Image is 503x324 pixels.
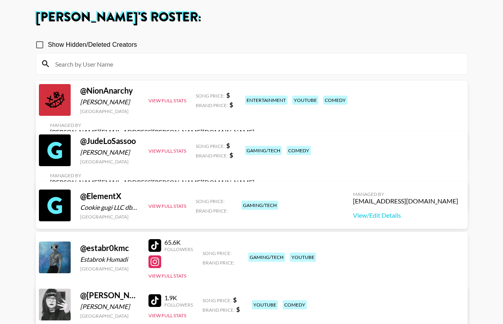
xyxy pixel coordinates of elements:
[80,148,139,156] div: [PERSON_NAME]
[287,146,311,155] div: comedy
[229,101,233,108] strong: $
[353,191,458,197] div: Managed By
[164,294,193,302] div: 1.9K
[226,142,230,149] strong: $
[148,148,186,154] button: View Full Stats
[236,305,240,313] strong: $
[283,300,307,309] div: comedy
[50,122,254,128] div: Managed By
[245,96,287,105] div: entertainment
[202,250,231,256] span: Song Price:
[80,203,139,211] div: Cookie gugi LLC dba Element X
[196,153,228,159] span: Brand Price:
[50,128,254,136] div: [PERSON_NAME][EMAIL_ADDRESS][PERSON_NAME][DOMAIN_NAME]
[80,255,139,263] div: Estabrok Humadi
[80,290,139,300] div: @ [PERSON_NAME]
[353,197,458,205] div: [EMAIL_ADDRESS][DOMAIN_NAME]
[196,198,225,204] span: Song Price:
[323,96,347,105] div: comedy
[164,302,193,308] div: Followers
[252,300,278,309] div: youtube
[229,151,233,159] strong: $
[233,296,237,303] strong: $
[248,253,285,262] div: gaming/tech
[290,253,316,262] div: youtube
[148,203,186,209] button: View Full Stats
[196,143,225,149] span: Song Price:
[196,208,228,214] span: Brand Price:
[202,297,231,303] span: Song Price:
[80,136,139,146] div: @ JudeLoSassoo
[80,86,139,96] div: @ NionAnarchy
[202,260,235,266] span: Brand Price:
[80,266,139,272] div: [GEOGRAPHIC_DATA]
[50,58,463,70] input: Search by User Name
[80,108,139,114] div: [GEOGRAPHIC_DATA]
[80,303,139,311] div: [PERSON_NAME]
[80,98,139,106] div: [PERSON_NAME]
[50,173,254,178] div: Managed By
[80,159,139,165] div: [GEOGRAPHIC_DATA]
[164,246,193,252] div: Followers
[148,98,186,104] button: View Full Stats
[36,11,468,24] h1: [PERSON_NAME] 's Roster:
[80,313,139,319] div: [GEOGRAPHIC_DATA]
[196,102,228,108] span: Brand Price:
[80,243,139,253] div: @ estabr0kmc
[148,312,186,318] button: View Full Stats
[202,307,235,313] span: Brand Price:
[196,93,225,99] span: Song Price:
[80,191,139,201] div: @ ElementX
[164,238,193,246] div: 65.6K
[148,273,186,279] button: View Full Stats
[50,178,254,186] div: [PERSON_NAME][EMAIL_ADDRESS][PERSON_NAME][DOMAIN_NAME]
[226,91,230,99] strong: $
[292,96,318,105] div: youtube
[48,40,137,50] span: Show Hidden/Deleted Creators
[80,214,139,220] div: [GEOGRAPHIC_DATA]
[353,211,458,219] a: View/Edit Details
[241,201,278,210] div: gaming/tech
[245,146,282,155] div: gaming/tech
